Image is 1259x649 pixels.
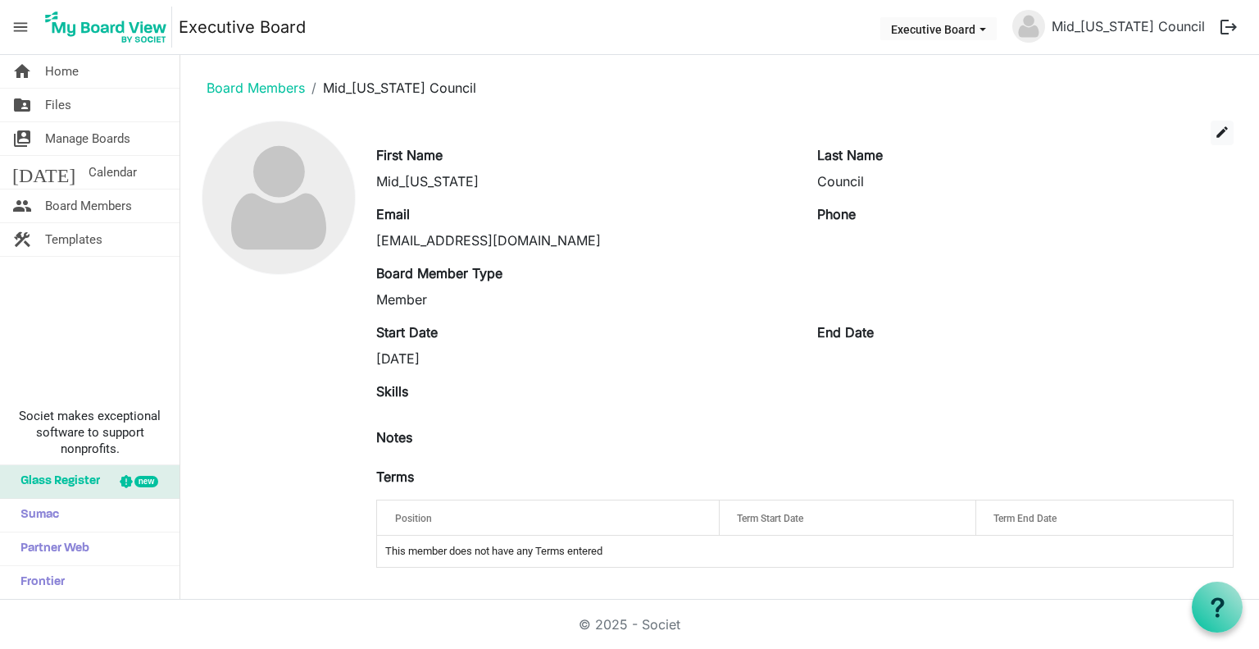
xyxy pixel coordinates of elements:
div: Council [817,171,1234,191]
label: Start Date [376,322,438,342]
label: Email [376,204,410,224]
label: Phone [817,204,856,224]
span: Term End Date [993,513,1057,524]
label: Last Name [817,145,883,165]
div: [DATE] [376,349,793,368]
label: First Name [376,145,443,165]
span: Sumac [12,499,59,532]
span: Glass Register [12,465,100,498]
button: logout [1211,10,1246,44]
span: Board Members [45,190,132,222]
span: folder_shared [12,89,32,121]
div: [EMAIL_ADDRESS][DOMAIN_NAME] [376,231,793,250]
label: Skills [376,382,408,401]
button: edit [1211,121,1234,145]
span: Term Start Date [737,513,803,524]
label: Board Member Type [376,263,502,283]
span: Manage Boards [45,122,130,155]
span: Home [45,55,79,88]
span: Partner Web [12,532,89,565]
span: construction [12,223,32,256]
div: Mid_[US_STATE] [376,171,793,191]
button: Executive Board dropdownbutton [880,17,997,40]
span: home [12,55,32,88]
img: no-profile-picture.svg [1012,10,1045,43]
label: Notes [376,427,412,447]
div: Member [376,290,793,309]
li: Mid_[US_STATE] Council [305,78,476,98]
span: Templates [45,223,102,256]
span: Societ makes exceptional software to support nonprofits. [7,408,172,457]
span: [DATE] [12,156,75,189]
span: edit [1215,125,1229,139]
a: Board Members [207,80,305,96]
label: Terms [376,467,414,487]
label: End Date [817,322,874,342]
img: no-profile-picture.svg [202,121,355,274]
a: Mid_[US_STATE] Council [1045,10,1211,43]
span: people [12,190,32,222]
a: My Board View Logo [40,7,179,48]
span: Files [45,89,71,121]
img: My Board View Logo [40,7,172,48]
span: Frontier [12,566,65,599]
div: new [134,476,158,487]
span: menu [5,11,36,43]
td: This member does not have any Terms entered [377,536,1233,567]
a: Executive Board [179,11,306,43]
span: Position [395,513,432,524]
a: © 2025 - Societ [579,616,680,633]
span: Calendar [89,156,137,189]
span: switch_account [12,122,32,155]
